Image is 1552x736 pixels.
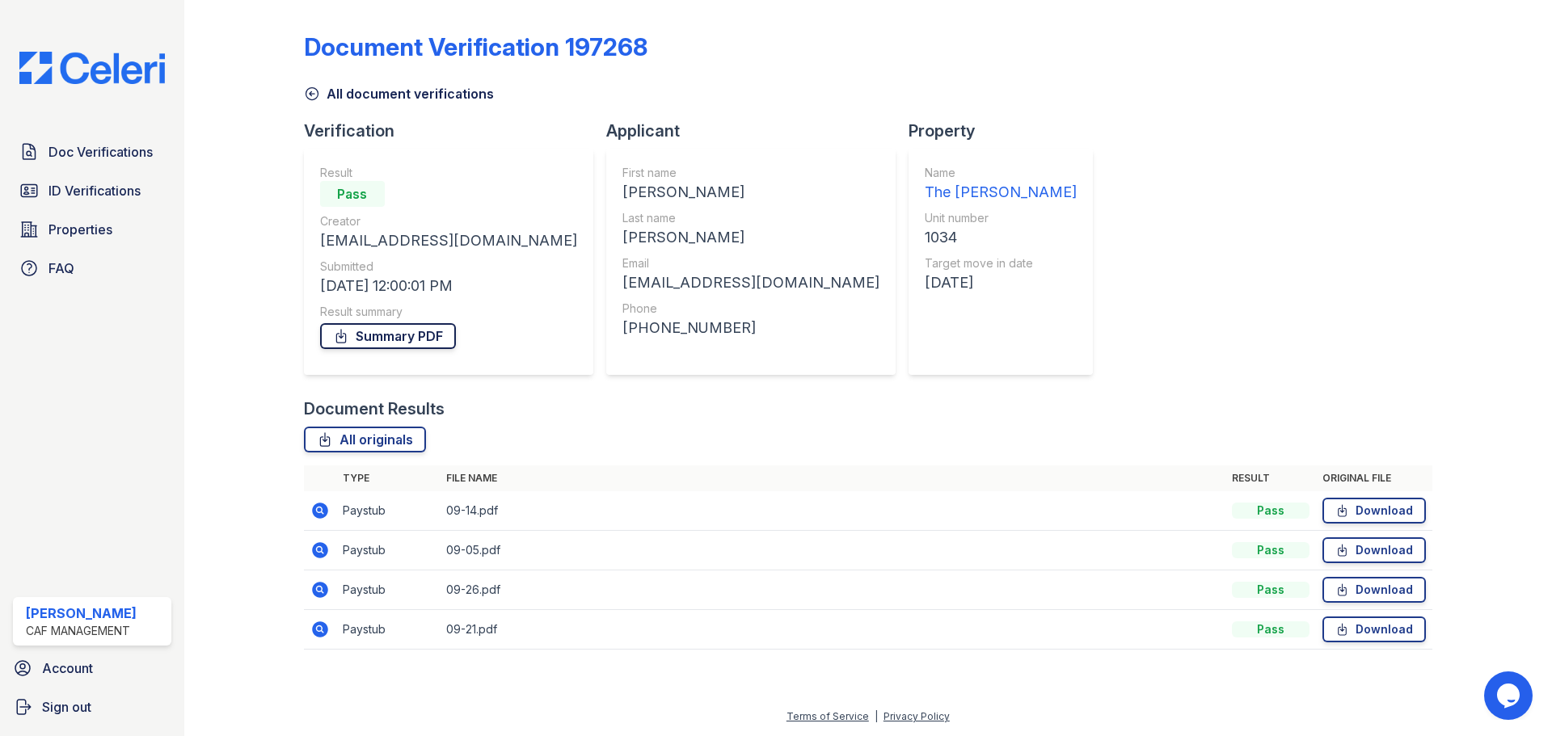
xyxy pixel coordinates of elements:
[1322,616,1426,642] a: Download
[1484,671,1536,720] iframe: chat widget
[26,604,137,623] div: [PERSON_NAME]
[320,323,456,349] a: Summary PDF
[48,181,141,200] span: ID Verifications
[6,652,178,684] a: Account
[1322,577,1426,603] a: Download
[48,220,112,239] span: Properties
[622,210,879,226] div: Last name
[440,465,1225,491] th: File name
[320,165,577,181] div: Result
[320,181,385,207] div: Pass
[1225,465,1316,491] th: Result
[6,52,178,84] img: CE_Logo_Blue-a8612792a0a2168367f1c8372b55b34899dd931a85d93a1a3d3e32e68fde9ad4.png
[48,259,74,278] span: FAQ
[1232,621,1309,637] div: Pass
[304,397,445,420] div: Document Results
[1232,503,1309,519] div: Pass
[336,531,440,570] td: Paystub
[925,210,1077,226] div: Unit number
[925,226,1077,249] div: 1034
[336,570,440,610] td: Paystub
[622,255,879,271] div: Email
[6,691,178,723] a: Sign out
[320,213,577,229] div: Creator
[26,623,137,639] div: CAF Management
[304,32,647,61] div: Document Verification 197268
[622,226,879,249] div: [PERSON_NAME]
[925,271,1077,294] div: [DATE]
[622,181,879,204] div: [PERSON_NAME]
[48,142,153,162] span: Doc Verifications
[440,531,1225,570] td: 09-05.pdf
[622,301,879,317] div: Phone
[606,120,909,142] div: Applicant
[925,255,1077,271] div: Target move in date
[925,181,1077,204] div: The [PERSON_NAME]
[925,165,1077,181] div: Name
[320,259,577,275] div: Submitted
[336,610,440,650] td: Paystub
[884,710,950,722] a: Privacy Policy
[336,465,440,491] th: Type
[13,175,171,207] a: ID Verifications
[875,710,878,722] div: |
[13,136,171,168] a: Doc Verifications
[42,697,91,717] span: Sign out
[1232,582,1309,598] div: Pass
[622,271,879,294] div: [EMAIL_ADDRESS][DOMAIN_NAME]
[13,252,171,284] a: FAQ
[1316,465,1432,491] th: Original file
[304,427,426,452] a: All originals
[304,120,606,142] div: Verification
[1322,498,1426,524] a: Download
[622,317,879,339] div: [PHONE_NUMBER]
[622,165,879,181] div: First name
[787,710,869,722] a: Terms of Service
[336,491,440,531] td: Paystub
[42,658,93,678] span: Account
[304,84,494,103] a: All document verifications
[440,570,1225,610] td: 09-26.pdf
[440,610,1225,650] td: 09-21.pdf
[13,213,171,246] a: Properties
[925,165,1077,204] a: Name The [PERSON_NAME]
[320,304,577,320] div: Result summary
[1232,542,1309,558] div: Pass
[440,491,1225,531] td: 09-14.pdf
[909,120,1106,142] div: Property
[1322,537,1426,563] a: Download
[320,229,577,252] div: [EMAIL_ADDRESS][DOMAIN_NAME]
[320,275,577,297] div: [DATE] 12:00:01 PM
